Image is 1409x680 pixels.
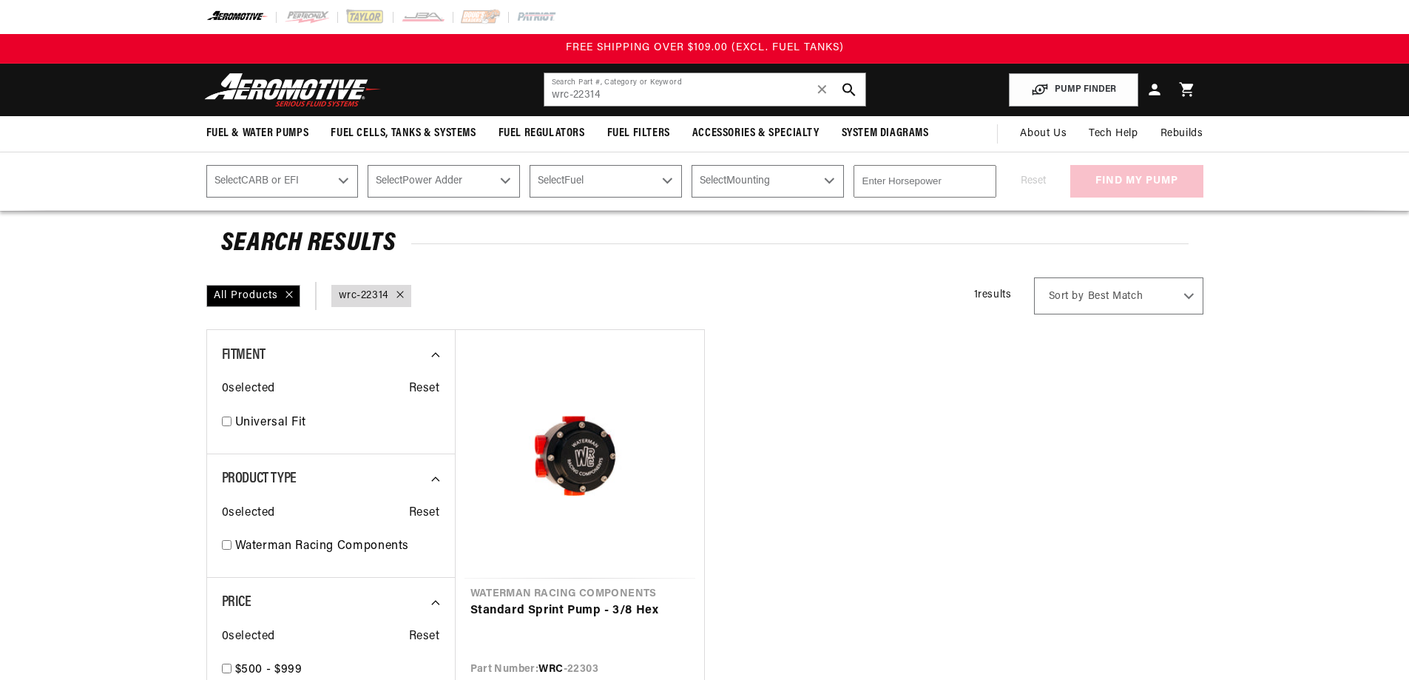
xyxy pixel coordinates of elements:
[607,126,670,141] span: Fuel Filters
[566,42,844,53] span: FREE SHIPPING OVER $109.00 (EXCL. FUEL TANKS)
[206,165,359,198] select: CARB or EFI
[409,627,440,647] span: Reset
[235,414,440,433] a: Universal Fit
[206,285,300,307] div: All Products
[368,165,520,198] select: Power Adder
[1009,73,1138,107] button: PUMP FINDER
[409,504,440,523] span: Reset
[816,78,829,101] span: ✕
[222,595,251,610] span: Price
[320,116,487,151] summary: Fuel Cells, Tanks & Systems
[487,116,596,151] summary: Fuel Regulators
[833,73,865,106] button: search button
[1078,116,1149,152] summary: Tech Help
[1160,126,1203,142] span: Rebuilds
[854,165,996,198] input: Enter Horsepower
[499,126,585,141] span: Fuel Regulators
[1020,128,1067,139] span: About Us
[692,165,844,198] select: Mounting
[530,165,682,198] select: Fuel
[1149,116,1214,152] summary: Rebuilds
[339,288,389,304] a: wrc-22314
[222,504,275,523] span: 0 selected
[222,627,275,647] span: 0 selected
[974,289,1012,300] span: 1 results
[544,73,865,106] input: Search by Part Number, Category or Keyword
[235,537,440,556] a: Waterman Racing Components
[195,116,320,151] summary: Fuel & Water Pumps
[692,126,820,141] span: Accessories & Specialty
[221,232,1189,256] h2: Search Results
[222,471,297,486] span: Product Type
[206,126,309,141] span: Fuel & Water Pumps
[470,602,689,621] a: Standard Sprint Pump - 3/8 Hex
[200,73,385,107] img: Aeromotive
[831,116,940,151] summary: System Diagrams
[681,116,831,151] summary: Accessories & Specialty
[222,380,275,399] span: 0 selected
[409,380,440,399] span: Reset
[1089,126,1138,142] span: Tech Help
[1009,116,1078,152] a: About Us
[235,664,303,676] span: $500 - $999
[331,126,476,141] span: Fuel Cells, Tanks & Systems
[596,116,681,151] summary: Fuel Filters
[1049,289,1084,304] span: Sort by
[842,126,929,141] span: System Diagrams
[1034,277,1203,314] select: Sort by
[222,348,266,363] span: Fitment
